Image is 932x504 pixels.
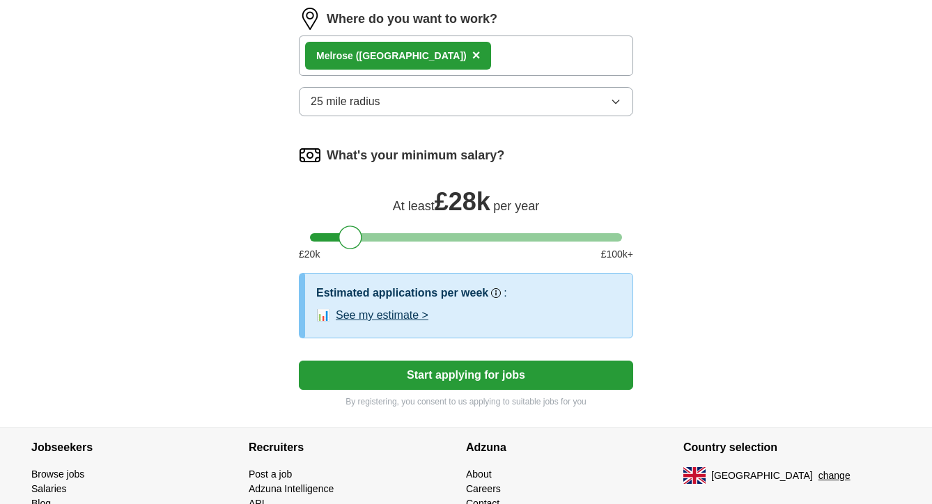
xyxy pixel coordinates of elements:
[299,361,633,390] button: Start applying for jobs
[299,247,320,262] span: £ 20 k
[299,395,633,408] p: By registering, you consent to us applying to suitable jobs for you
[493,199,539,213] span: per year
[466,483,501,494] a: Careers
[316,307,330,324] span: 📊
[818,468,851,483] button: change
[299,8,321,30] img: location.png
[356,50,467,61] span: ([GEOGRAPHIC_DATA])
[336,307,428,324] button: See my estimate >
[466,468,492,480] a: About
[299,87,633,116] button: 25 mile radius
[316,50,353,61] strong: Melrose
[311,93,380,110] span: 25 mile radius
[31,483,67,494] a: Salaries
[683,467,706,484] img: UK flag
[327,10,497,29] label: Where do you want to work?
[504,285,506,301] h3: :
[316,285,488,301] h3: Estimated applications per week
[472,45,481,66] button: ×
[299,144,321,166] img: salary.png
[683,428,901,467] h4: Country selection
[249,483,334,494] a: Adzuna Intelligence
[711,468,813,483] span: [GEOGRAPHIC_DATA]
[31,468,84,480] a: Browse jobs
[249,468,292,480] a: Post a job
[472,47,481,63] span: ×
[435,187,490,216] span: £ 28k
[327,146,504,165] label: What's your minimum salary?
[393,199,435,213] span: At least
